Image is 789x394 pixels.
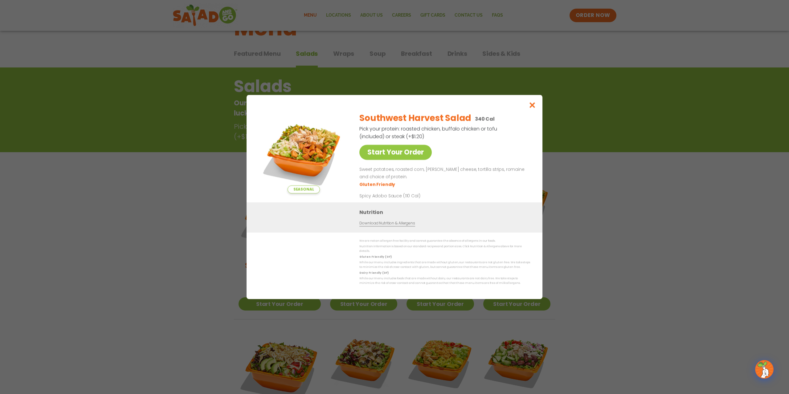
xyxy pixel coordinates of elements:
p: We are not an allergen free facility and cannot guarantee the absence of allergens in our foods. [359,239,530,243]
p: Sweet potatoes, roasted corn, [PERSON_NAME] cheese, tortilla strips, romaine and choice of protein. [359,166,528,181]
img: Featured product photo for Southwest Harvest Salad [260,107,347,193]
p: 340 Cal [475,115,495,123]
p: Nutrition information is based on our standard recipes and portion sizes. Click Nutrition & Aller... [359,244,530,254]
strong: Dairy Friendly (DF) [359,271,388,275]
span: Seasonal [288,185,320,193]
h3: Nutrition [359,209,533,216]
a: Download Nutrition & Allergens [359,221,415,226]
button: Close modal [522,95,542,116]
p: Pick your protein: roasted chicken, buffalo chicken or tofu (included) or steak (+$1.20) [359,125,498,140]
p: While our menu includes ingredients that are made without gluten, our restaurants are not gluten ... [359,260,530,270]
h2: Southwest Harvest Salad [359,112,471,125]
a: Start Your Order [359,145,432,160]
img: wpChatIcon [756,361,773,378]
p: While our menu includes foods that are made without dairy, our restaurants are not dairy free. We... [359,276,530,286]
strong: Gluten Friendly (GF) [359,255,391,259]
li: Gluten Friendly [359,181,396,188]
p: Spicy Adobo Sauce (110 Cal) [359,193,473,199]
